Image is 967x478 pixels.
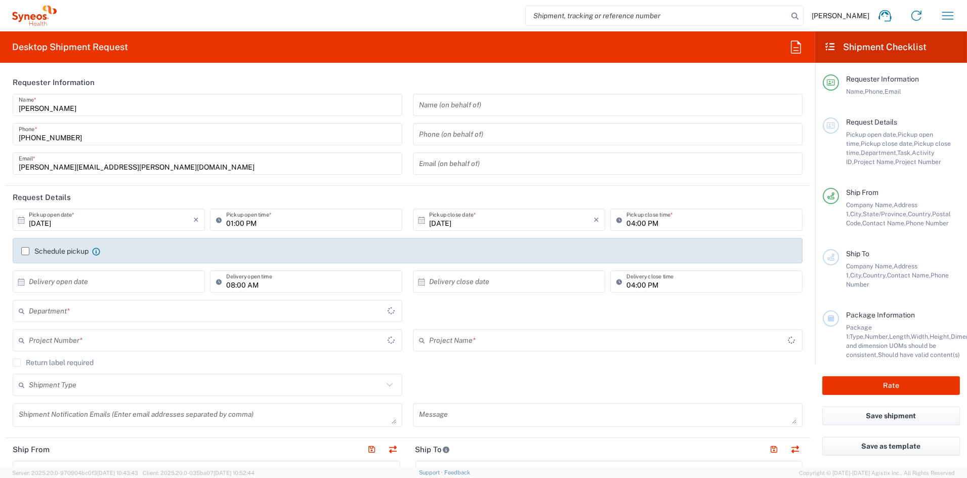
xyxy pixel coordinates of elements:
[878,351,960,358] span: Should have valid content(s)
[895,158,941,166] span: Project Number
[850,333,865,340] span: Type,
[861,149,897,156] span: Department,
[863,271,887,279] span: Country,
[897,149,912,156] span: Task,
[846,311,915,319] span: Package Information
[850,271,863,279] span: City,
[824,41,927,53] h2: Shipment Checklist
[214,470,255,476] span: [DATE] 10:52:44
[846,188,878,196] span: Ship From
[846,88,865,95] span: Name,
[13,192,71,203] h2: Request Details
[861,140,914,147] span: Pickup close date,
[865,333,889,340] span: Number,
[846,118,897,126] span: Request Details
[846,324,872,340] span: Package 1:
[822,376,960,395] button: Rate
[799,468,955,477] span: Copyright © [DATE]-[DATE] Agistix Inc., All Rights Reserved
[419,469,444,475] a: Support
[143,470,255,476] span: Client: 2025.20.0-035ba07
[97,470,138,476] span: [DATE] 10:43:43
[594,212,599,228] i: ×
[822,437,960,456] button: Save as template
[13,358,94,367] label: Return label required
[21,247,89,255] label: Schedule pickup
[911,333,930,340] span: Width,
[854,158,895,166] span: Project Name,
[889,333,911,340] span: Length,
[13,77,95,88] h2: Requester Information
[193,212,199,228] i: ×
[13,445,50,455] h2: Ship From
[812,11,869,20] span: [PERSON_NAME]
[862,219,906,227] span: Contact Name,
[887,271,931,279] span: Contact Name,
[822,407,960,425] button: Save shipment
[850,210,863,218] span: City,
[865,88,885,95] span: Phone,
[930,333,951,340] span: Height,
[863,210,908,218] span: State/Province,
[846,250,869,258] span: Ship To
[12,41,128,53] h2: Desktop Shipment Request
[846,131,898,138] span: Pickup open date,
[846,262,894,270] span: Company Name,
[12,470,138,476] span: Server: 2025.20.0-970904bc0f3
[444,469,470,475] a: Feedback
[885,88,901,95] span: Email
[415,445,450,455] h2: Ship To
[908,210,932,218] span: Country,
[526,6,788,25] input: Shipment, tracking or reference number
[846,201,894,209] span: Company Name,
[906,219,949,227] span: Phone Number
[846,75,919,83] span: Requester Information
